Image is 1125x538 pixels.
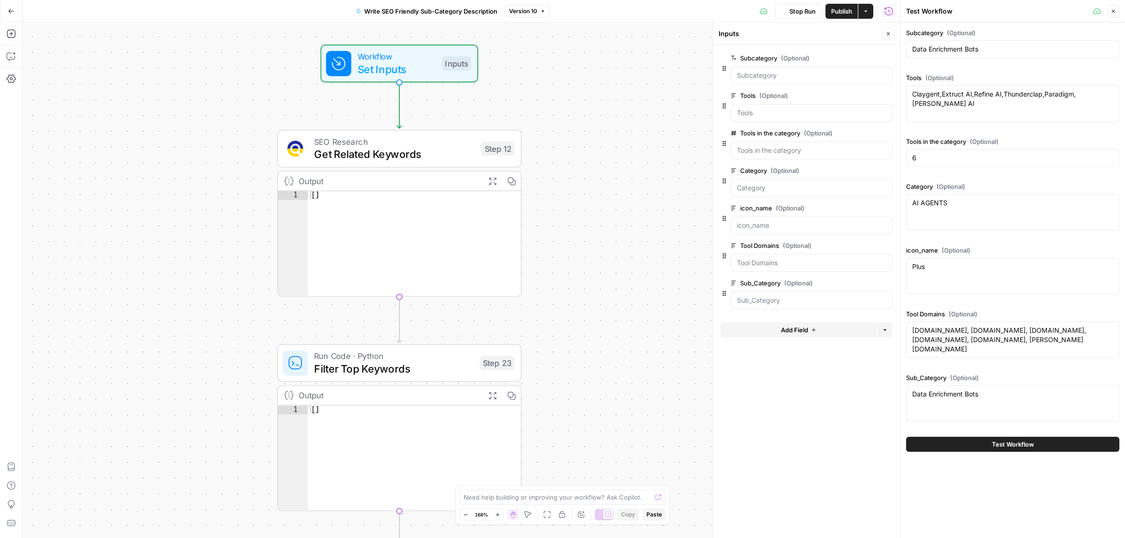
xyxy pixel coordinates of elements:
span: (Optional) [804,128,832,138]
label: Sub_Category [906,373,1119,382]
button: Add Field [720,322,877,337]
span: (Optional) [781,53,810,63]
input: Tools [737,108,886,118]
button: Version 10 [505,5,550,17]
textarea: Data Enrichment Bots [912,389,1113,399]
span: (Optional) [949,309,977,319]
label: Tool Domains [731,241,840,250]
span: Test Workflow [992,440,1034,449]
span: (Optional) [970,137,998,146]
label: Subcategory [906,28,1119,37]
label: Tools [731,91,840,100]
span: Publish [831,7,852,16]
input: Subcategory [737,71,886,80]
button: Copy [617,508,639,521]
textarea: AI AGENTS [912,198,1113,208]
div: 1 [278,191,308,200]
div: Inputs [719,29,879,38]
span: (Optional) [784,278,813,288]
label: Tools [906,73,1119,82]
button: Write SEO Friendly Sub-Category Description [350,4,503,19]
label: Subcategory [731,53,840,63]
span: (Optional) [759,91,788,100]
span: (Optional) [776,203,804,213]
span: (Optional) [925,73,954,82]
input: Tools in the category [737,146,886,155]
span: (Optional) [950,373,979,382]
span: Run Code · Python [314,350,473,362]
g: Edge from step_12 to step_23 [397,297,402,343]
span: (Optional) [937,182,965,191]
div: Output [299,175,478,187]
div: WorkflowSet InputsInputs [277,45,521,82]
input: Tool Domains [737,258,886,268]
div: Output [299,389,478,402]
div: Step 23 [480,356,514,370]
label: icon_name [906,246,1119,255]
span: Version 10 [509,7,537,15]
label: Category [906,182,1119,191]
button: Stop Run [775,4,822,19]
label: Tools in the category [906,137,1119,146]
textarea: Plus [912,262,1113,271]
span: Write SEO Friendly Sub-Category Description [364,7,497,16]
span: 168% [475,511,488,518]
div: SEO ResearchGet Related KeywordsStep 12Output[] [277,130,521,297]
g: Edge from start to step_12 [397,83,402,128]
button: Test Workflow [906,437,1119,452]
span: (Optional) [771,166,799,175]
span: Add Field [781,325,808,335]
textarea: [DOMAIN_NAME], [DOMAIN_NAME], [DOMAIN_NAME], [DOMAIN_NAME], [DOMAIN_NAME], [PERSON_NAME][DOMAIN_N... [912,326,1113,354]
div: Step 12 [481,142,515,156]
span: Filter Top Keywords [314,361,473,377]
input: Sub_Category [737,296,886,305]
span: Workflow [358,50,435,63]
span: (Optional) [942,246,970,255]
span: (Optional) [947,28,975,37]
span: (Optional) [783,241,811,250]
span: Copy [621,510,635,519]
span: Paste [646,510,662,519]
span: SEO Research [314,135,475,148]
input: icon_name [737,221,886,230]
span: Stop Run [789,7,816,16]
img: se7yyxfvbxn2c3qgqs66gfh04cl6 [287,141,303,157]
label: Sub_Category [731,278,840,288]
button: Paste [643,508,666,521]
span: Get Related Keywords [314,146,475,162]
span: Set Inputs [358,61,435,77]
label: icon_name [731,203,840,213]
div: 1 [278,405,308,414]
label: Tool Domains [906,309,1119,319]
textarea: Claygent,Extruct AI,Refine AI,Thunderclap,Paradigm,[PERSON_NAME] AI [912,90,1113,108]
label: Tools in the category [731,128,840,138]
label: Category [731,166,840,175]
div: Inputs [442,56,471,70]
div: Run Code · PythonFilter Top KeywordsStep 23Output[] [277,344,521,511]
button: Publish [825,4,858,19]
input: Category [737,183,886,193]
